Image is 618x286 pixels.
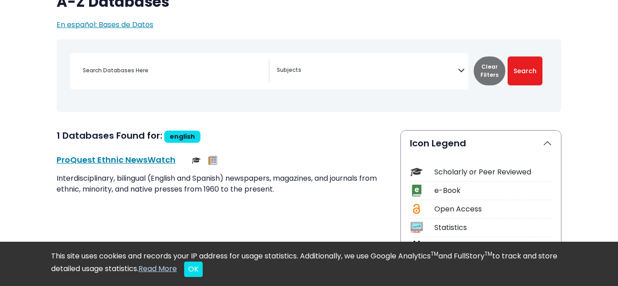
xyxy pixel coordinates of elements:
[434,241,552,252] div: Demographics
[410,221,423,234] img: Icon Statistics
[277,67,458,75] textarea: Search
[431,250,438,258] sup: TM
[192,156,201,165] img: Scholarly or Peer Reviewed
[170,132,195,141] span: english
[51,251,567,277] div: This site uses cookies and records your IP address for usage statistics. Additionally, we use Goo...
[434,204,552,215] div: Open Access
[411,203,422,215] img: Icon Open Access
[474,56,505,85] button: Clear Filters
[138,263,177,274] a: Read More
[401,131,561,156] button: Icon Legend
[410,184,423,197] img: Icon e-Book
[57,154,176,165] a: ProQuest Ethnic NewsWatch
[434,167,552,178] div: Scholarly or Peer Reviewed
[508,56,542,85] button: Submit for Search Results
[57,129,162,142] span: 1 Databases Found for:
[57,173,390,195] p: Interdisciplinary, bilingual (English and Spanish) newspapers, magazines, and journals from ethni...
[410,240,423,252] img: Icon Demographics
[184,262,203,277] button: Close
[57,19,153,30] a: En español: Bases de Datos
[410,166,423,178] img: Icon Scholarly or Peer Reviewed
[434,222,552,233] div: Statistics
[77,64,269,77] input: Search database by title or keyword
[208,156,217,165] img: Newspapers
[57,39,561,112] nav: Search filters
[485,250,492,258] sup: TM
[434,185,552,196] div: e-Book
